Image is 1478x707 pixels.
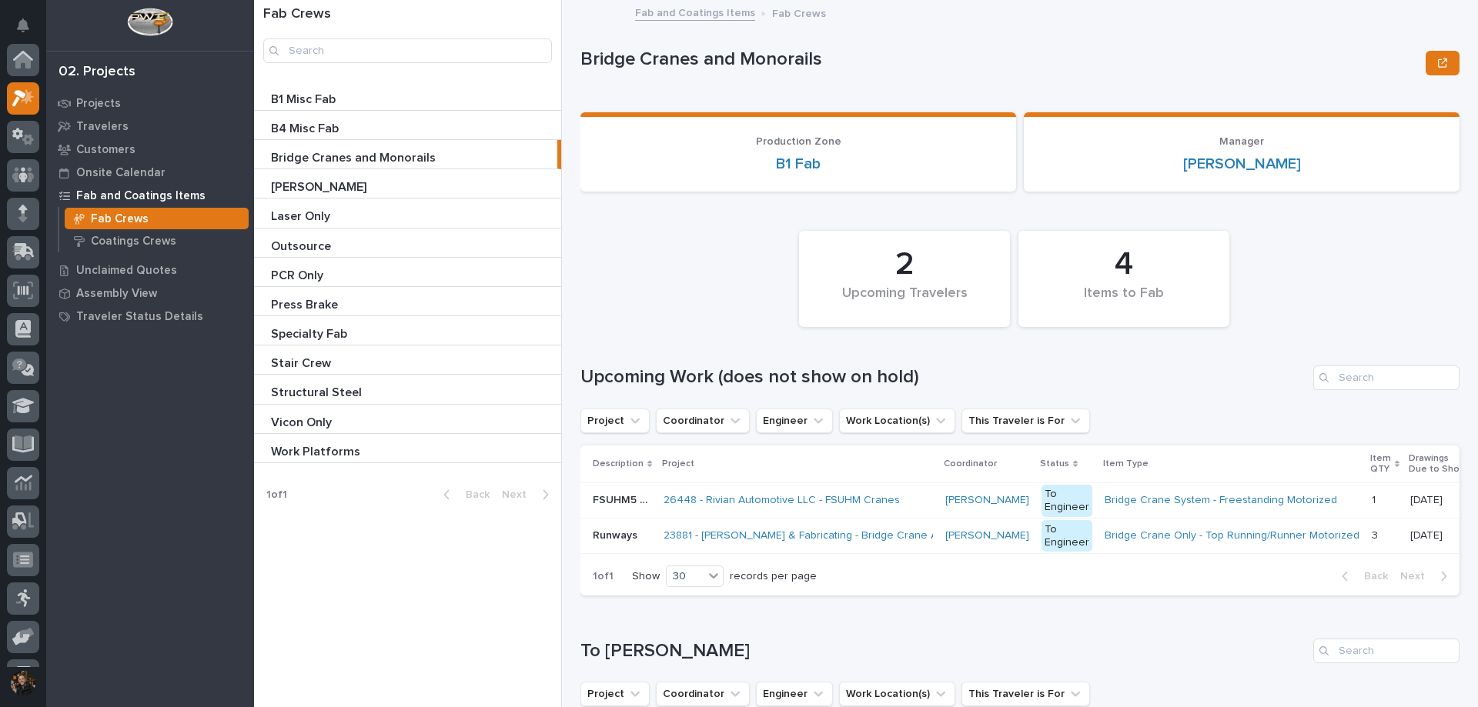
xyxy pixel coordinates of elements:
[76,97,121,111] p: Projects
[945,529,1029,542] a: [PERSON_NAME]
[254,405,561,434] a: Vicon OnlyVicon Only
[580,640,1307,662] h1: To [PERSON_NAME]
[46,258,254,282] a: Unclaimed Quotes
[46,282,254,305] a: Assembly View
[1355,569,1388,583] span: Back
[502,488,536,502] span: Next
[271,118,342,136] p: B4 Misc Fab
[254,111,561,140] a: B4 Misc FabB4 Misc Fab
[632,570,660,583] p: Show
[593,455,644,472] p: Description
[580,409,650,433] button: Project
[593,526,640,542] p: Runways
[271,89,339,107] p: B1 Misc Fab
[254,198,561,228] a: Laser OnlyLaser Only
[7,9,39,42] button: Notifications
[1183,155,1301,173] a: [PERSON_NAME]
[254,316,561,345] a: Specialty FabSpecialty Fab
[756,136,841,147] span: Production Zone
[76,143,135,157] p: Customers
[46,138,254,161] a: Customers
[271,148,439,165] p: Bridge Cranes and Monorails
[825,285,984,318] div: Upcoming Travelers
[254,258,561,287] a: PCR OnlyPCR Only
[1329,569,1394,583] button: Back
[254,287,561,316] a: Press BrakePress Brake
[662,455,694,472] p: Project
[46,161,254,184] a: Onsite Calendar
[19,18,39,43] div: Notifications
[839,682,955,706] button: Work Location(s)
[59,64,135,81] div: 02. Projects
[431,488,496,502] button: Back
[46,115,254,138] a: Travelers
[271,442,363,459] p: Work Platforms
[1410,491,1446,507] p: [DATE]
[254,476,299,514] p: 1 of 1
[1219,136,1264,147] span: Manager
[59,208,254,229] a: Fab Crews
[580,682,650,706] button: Project
[127,8,172,36] img: Workspace Logo
[1105,494,1337,507] a: Bridge Crane System - Freestanding Motorized
[730,570,817,583] p: records per page
[656,409,750,433] button: Coordinator
[59,230,254,252] a: Coatings Crews
[7,667,39,699] button: users-avatar
[456,488,490,502] span: Back
[664,494,900,507] a: 26448 - Rivian Automotive LLC - FSUHM Cranes
[254,140,561,169] a: Bridge Cranes and MonorailsBridge Cranes and Monorails
[664,529,971,542] a: 23881 - [PERSON_NAME] & Fabricating - Bridge Crane Addition
[1040,455,1069,472] p: Status
[46,92,254,115] a: Projects
[496,488,561,502] button: Next
[1370,450,1391,479] p: Item QTY
[263,38,552,63] input: Search
[271,382,365,400] p: Structural Steel
[756,409,833,433] button: Engineer
[271,324,350,342] p: Specialty Fab
[961,682,1090,706] button: This Traveler is For
[254,228,561,258] a: OutsourceOutsource
[76,264,177,278] p: Unclaimed Quotes
[944,455,997,472] p: Coordinator
[961,409,1090,433] button: This Traveler is For
[46,305,254,328] a: Traveler Status Details
[1313,365,1460,390] div: Search
[580,48,1419,71] p: Bridge Cranes and Monorails
[76,189,206,203] p: Fab and Coatings Items
[1372,491,1379,507] p: 1
[91,235,176,248] p: Coatings Crews
[254,169,561,198] a: [PERSON_NAME][PERSON_NAME]
[46,184,254,207] a: Fab and Coatings Items
[635,3,755,21] a: Fab and Coatings Items
[1103,455,1149,472] p: Item Type
[263,6,552,23] h1: Fab Crews
[254,82,561,111] a: B1 Misc FabB1 Misc Fab
[1105,529,1359,542] a: Bridge Crane Only - Top Running/Runner Motorized
[91,212,149,226] p: Fab Crews
[1313,639,1460,663] input: Search
[580,366,1307,389] h1: Upcoming Work (does not show on hold)
[271,295,341,312] p: Press Brake
[271,236,334,254] p: Outsource
[271,412,335,430] p: Vicon Only
[76,310,203,324] p: Traveler Status Details
[254,375,561,404] a: Structural SteelStructural Steel
[76,166,166,180] p: Onsite Calendar
[76,287,157,301] p: Assembly View
[1372,526,1381,542] p: 3
[1394,569,1460,583] button: Next
[254,434,561,463] a: Work PlatformsWork Platforms
[76,120,129,134] p: Travelers
[776,155,821,173] a: B1 Fab
[945,494,1029,507] a: [PERSON_NAME]
[1045,285,1203,318] div: Items to Fab
[839,409,955,433] button: Work Location(s)
[271,177,369,195] p: [PERSON_NAME]
[1042,520,1092,552] div: To Engineer
[1400,569,1434,583] span: Next
[1410,526,1446,542] p: [DATE]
